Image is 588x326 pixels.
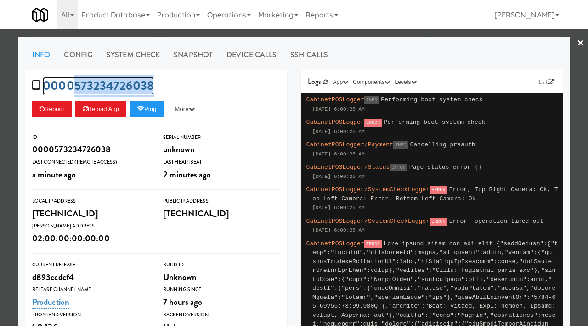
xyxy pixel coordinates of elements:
span: Cancelling preauth [410,141,475,148]
button: Components [351,77,392,87]
span: [DATE] 6:00:26 AM [312,106,365,112]
a: Config [57,44,100,66]
div: Last Connected (Remote Access) [32,158,149,167]
a: Link [537,77,556,87]
a: Snapshot [167,44,220,66]
a: System Check [100,44,167,66]
div: Frontend Version [32,310,149,320]
span: INFO [364,96,379,104]
span: Performing boot system check [384,119,485,126]
a: SSH Calls [283,44,335,66]
img: Micromart [32,7,48,23]
a: Info [25,44,57,66]
a: × [577,29,584,58]
span: 7 hours ago [163,296,202,308]
div: d893ccdcf4 [32,270,149,285]
span: CabinetPOSLogger [306,240,364,247]
span: CabinetPOSLogger [306,119,364,126]
span: ERROR [430,218,447,226]
a: Device Calls [220,44,283,66]
span: [DATE] 6:00:26 AM [312,151,365,157]
span: ERROR [364,119,382,127]
div: Current Release [32,260,149,270]
button: App [331,77,351,87]
div: Backend Version [163,310,280,320]
button: More [168,101,202,117]
span: ERROR [430,186,447,194]
span: CabinetPOSLogger/SystemCheckLogger [306,186,430,193]
span: Error, Top Right Camera: Ok, Top Left Camera: Error, Bottom Left Camera: Ok [312,186,558,202]
button: Ping [130,101,164,117]
div: Local IP Address [32,197,149,206]
div: 02:00:00:00:00:00 [32,231,149,246]
span: [DATE] 6:00:26 AM [312,227,365,233]
span: ERROR [364,240,382,248]
span: INFO [393,141,408,149]
button: Reboot [32,101,72,117]
div: [TECHNICAL_ID] [32,206,149,221]
a: Production [32,296,69,309]
a: 0000573234726038 [43,77,154,95]
span: CabinetPOSLogger [306,96,364,103]
div: Release Channel Name [32,285,149,294]
span: Error: operation timed out [449,218,543,225]
span: [DATE] 6:00:26 AM [312,129,365,134]
span: error [390,164,407,171]
span: CabinetPOSLogger/Payment [306,141,394,148]
button: Levels [392,77,418,87]
span: CabinetPOSLogger/Status [306,164,390,171]
button: Reload App [75,101,126,117]
div: Last Heartbeat [163,158,280,167]
span: CabinetPOSLogger/SystemCheckLogger [306,218,430,225]
span: [DATE] 6:00:26 AM [312,205,365,210]
div: Serial Number [163,133,280,142]
div: [TECHNICAL_ID] [163,206,280,221]
div: Build Id [163,260,280,270]
div: Unknown [163,270,280,285]
div: [PERSON_NAME] Address [32,221,149,231]
span: a minute ago [32,168,76,181]
div: 0000573234726038 [32,142,149,157]
div: ID [32,133,149,142]
span: Performing boot system check [381,96,482,103]
span: Logs [308,76,321,87]
span: Page status error {} [409,164,482,171]
div: unknown [163,142,280,157]
span: [DATE] 6:00:26 AM [312,174,365,179]
div: Running Since [163,285,280,294]
span: 2 minutes ago [163,168,211,181]
div: Public IP Address [163,197,280,206]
